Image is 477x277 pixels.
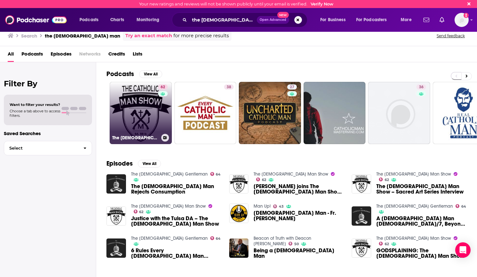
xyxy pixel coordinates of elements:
a: 62 [158,84,168,90]
button: open menu [396,15,420,25]
span: 62 [385,178,389,181]
a: Being a Catholic Man [254,248,344,259]
span: 62 [161,84,165,91]
span: 36 [419,84,423,91]
a: The Catholic Man Show – Sacred Art Series Interview [376,184,467,195]
span: for more precise results [173,32,229,39]
a: Patrick Coffin joins The Catholic Man Show – Episode 21 [229,174,249,194]
span: 62 [262,178,266,181]
button: Open AdvancedNew [257,16,289,24]
span: More [401,15,412,24]
span: Justice with the Tulsa DA – The [DEMOGRAPHIC_DATA] Man Show [131,216,222,227]
img: 6 Rules Every Catholic Man Should Live By [106,238,126,258]
a: 64 [456,204,466,208]
img: Podchaser - Follow, Share and Rate Podcasts [5,14,67,26]
span: Want to filter your results? [10,102,60,107]
span: The [DEMOGRAPHIC_DATA] Man Show – Sacred Art Series Interview [376,184,467,195]
a: Patrick Coffin joins The Catholic Man Show – Episode 21 [254,184,344,195]
img: The Catholic Man Show – Sacred Art Series Interview [352,174,371,194]
a: 27 [287,84,297,90]
span: Monitoring [137,15,159,24]
button: open menu [316,15,354,25]
span: 50 [294,243,299,246]
img: A Catholic Man 24/7, Beyond Sunday [352,206,371,226]
a: Justice with the Tulsa DA – The Catholic Man Show [131,216,222,227]
a: 64 [210,172,221,176]
a: Being a Catholic Man [229,238,249,258]
span: A [DEMOGRAPHIC_DATA] Man [DEMOGRAPHIC_DATA]/7, Beyond [DATE] [376,216,467,227]
a: Show notifications dropdown [421,14,432,25]
a: Lists [133,49,142,62]
div: Search podcasts, credits, & more... [178,13,314,27]
button: Select [4,141,92,155]
a: 6 Rules Every Catholic Man Should Live By [131,248,222,259]
span: New [277,12,289,18]
a: 62 [134,210,144,213]
svg: Email not verified [464,13,469,18]
img: User Profile [455,13,469,27]
a: 50 [289,242,299,246]
a: The Catholic Man Rejects Consumption [131,184,222,195]
span: 62 [139,211,143,213]
span: [DEMOGRAPHIC_DATA] Man - Fr. [PERSON_NAME] [254,210,344,221]
a: 43 [273,204,284,208]
a: 27 [239,82,301,144]
span: Networks [79,49,101,62]
a: 62The [DEMOGRAPHIC_DATA] Man Show [110,82,172,144]
span: 64 [216,173,221,176]
span: GODSPLAINING: The [DEMOGRAPHIC_DATA] Man Show on Living Your Faith [376,248,467,259]
a: Credits [108,49,125,62]
a: 64 [210,236,221,240]
span: 6 Rules Every [DEMOGRAPHIC_DATA] Man Should Live By [131,248,222,259]
a: Try an exact match [125,32,172,39]
span: Podcasts [79,15,98,24]
a: Roman Catholic Man - Fr. Richard Heilman [254,210,344,221]
span: The [DEMOGRAPHIC_DATA] Man Rejects Consumption [131,184,222,195]
a: GODSPLAINING: The Catholic Man Show on Living Your Faith [352,238,371,258]
span: All [8,49,14,62]
button: Send feedback [435,33,467,39]
a: 62 [379,242,389,246]
span: 43 [279,205,284,208]
a: The Catholic Man Show [131,203,206,209]
h3: the [DEMOGRAPHIC_DATA] man [45,33,120,39]
span: For Business [320,15,346,24]
div: Open Intercom Messenger [455,242,471,258]
span: [PERSON_NAME] joins The [DEMOGRAPHIC_DATA] Man Show – Episode 21 [254,184,344,195]
a: 36 [416,84,426,90]
a: GODSPLAINING: The Catholic Man Show on Living Your Faith [376,248,467,259]
a: The Catholic Man Show [376,171,451,177]
a: 62 [256,177,266,181]
a: Beacon of Truth with Deacon Harold Burke-Sivers [254,236,311,247]
a: Man Up! [254,203,271,209]
img: Justice with the Tulsa DA – The Catholic Man Show [106,206,126,226]
h3: The [DEMOGRAPHIC_DATA] Man Show [112,135,159,141]
a: The Catholic Gentleman [376,203,453,209]
p: Saved Searches [4,130,92,136]
div: Your new ratings and reviews will not be shown publicly until your email is verified. [139,2,333,6]
span: 64 [216,237,221,240]
h3: Search [21,33,37,39]
span: Open Advanced [260,18,286,22]
h2: Filter By [4,79,92,88]
a: A Catholic Man 24/7, Beyond Sunday [376,216,467,227]
button: open menu [352,15,396,25]
span: Episodes [51,49,71,62]
button: Show profile menu [455,13,469,27]
span: For Podcasters [356,15,387,24]
button: open menu [132,15,168,25]
span: 62 [385,243,389,246]
a: Podcasts [21,49,43,62]
span: 64 [461,205,466,208]
span: 38 [227,84,231,91]
span: Choose a tab above to access filters. [10,109,60,118]
a: Charts [106,15,128,25]
a: Verify Now [311,2,333,6]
